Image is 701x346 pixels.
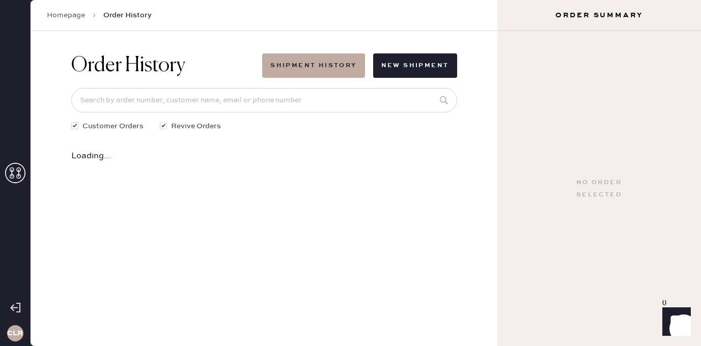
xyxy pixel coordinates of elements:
[91,192,629,205] td: Button Down Top - Reformation - [PERSON_NAME] Top Black - Size: S
[33,165,91,179] th: ID
[33,62,666,74] div: Packing list
[33,192,91,205] td: 935337
[91,179,629,192] td: Sleeved Top - Reformation - Rowan Crew Tee La Jolla Stripe - Size: S
[262,53,364,78] button: Shipment History
[7,330,23,337] h3: CLR
[71,152,457,160] div: Loading...
[33,101,666,113] div: Customer information
[71,88,457,112] input: Search by order number, customer name, email or phone number
[103,10,152,20] span: Order History
[33,179,91,192] td: 935355
[373,53,457,78] button: New Shipment
[47,10,85,20] a: Homepage
[629,179,666,192] td: 1
[33,113,666,150] div: # 88889 Jiajun [PERSON_NAME] [EMAIL_ADDRESS][DOMAIN_NAME]
[82,121,144,132] span: Customer Orders
[71,53,185,78] h1: Order History
[576,177,622,201] div: No order selected
[171,121,221,132] span: Revive Orders
[629,165,666,179] th: QTY
[653,300,696,344] iframe: Front Chat
[33,74,666,86] div: Order # 82301
[497,10,701,20] h3: Order Summary
[629,192,666,205] td: 1
[91,165,629,179] th: Description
